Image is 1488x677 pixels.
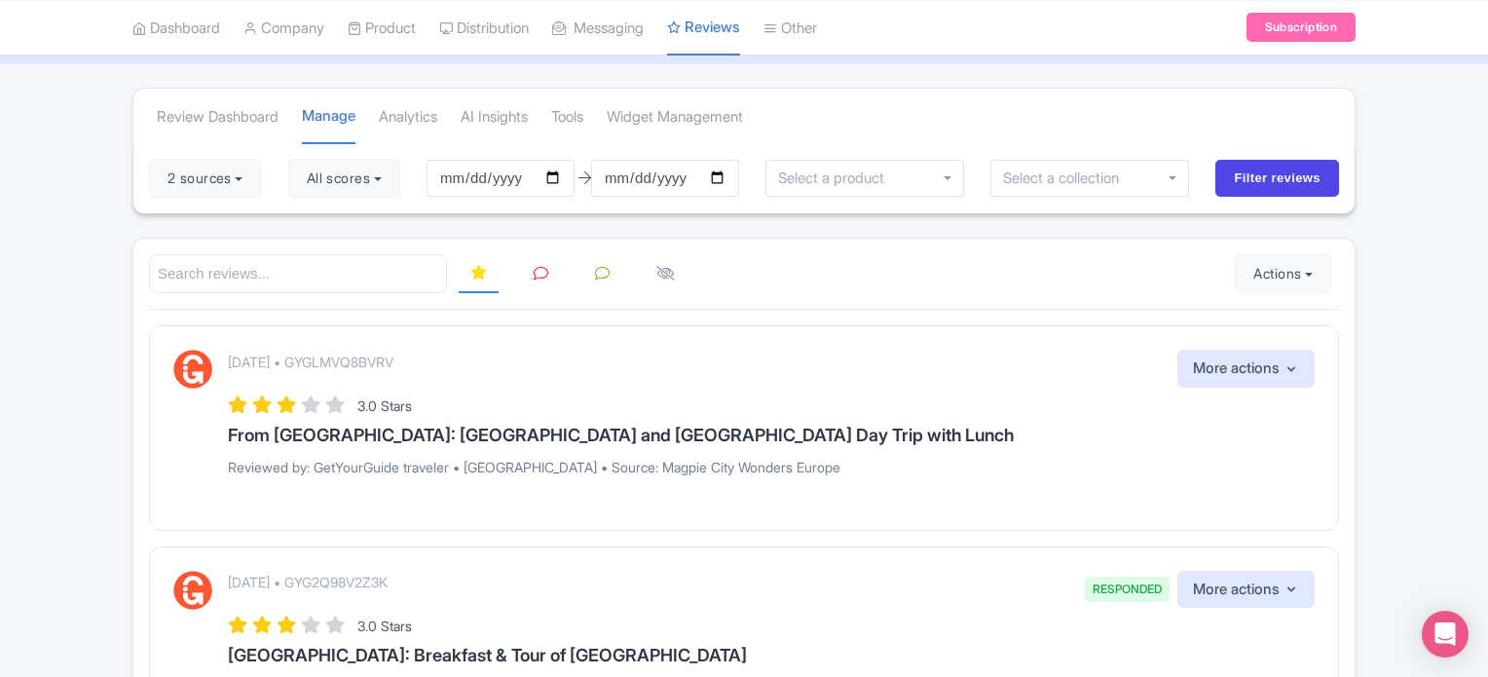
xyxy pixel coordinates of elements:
[461,91,528,144] a: AI Insights
[1235,254,1331,293] button: Actions
[288,159,400,198] button: All scores
[439,1,529,55] a: Distribution
[1215,160,1339,197] input: Filter reviews
[357,618,412,634] span: 3.0 Stars
[149,159,261,198] button: 2 sources
[173,571,212,610] img: GetYourGuide Logo
[551,91,583,144] a: Tools
[1085,577,1170,602] span: RESPONDED
[778,169,895,187] input: Select a product
[132,1,220,55] a: Dashboard
[1177,571,1315,609] button: More actions
[357,397,412,414] span: 3.0 Stars
[379,91,437,144] a: Analytics
[228,572,388,592] p: [DATE] • GYG2Q98V2Z3K
[1003,169,1133,187] input: Select a collection
[607,91,743,144] a: Widget Management
[173,350,212,389] img: GetYourGuide Logo
[228,646,1315,665] h3: [GEOGRAPHIC_DATA]: Breakfast & Tour of [GEOGRAPHIC_DATA]
[552,1,644,55] a: Messaging
[302,90,355,145] a: Manage
[149,254,447,294] input: Search reviews...
[228,352,393,372] p: [DATE] • GYGLMVQ8BVRV
[243,1,324,55] a: Company
[348,1,416,55] a: Product
[157,91,279,144] a: Review Dashboard
[1177,350,1315,388] button: More actions
[228,426,1315,445] h3: From [GEOGRAPHIC_DATA]: [GEOGRAPHIC_DATA] and [GEOGRAPHIC_DATA] Day Trip with Lunch
[1422,611,1469,658] div: Open Intercom Messenger
[228,457,1315,477] p: Reviewed by: GetYourGuide traveler • [GEOGRAPHIC_DATA] • Source: Magpie City Wonders Europe
[763,1,817,55] a: Other
[1246,13,1356,42] a: Subscription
